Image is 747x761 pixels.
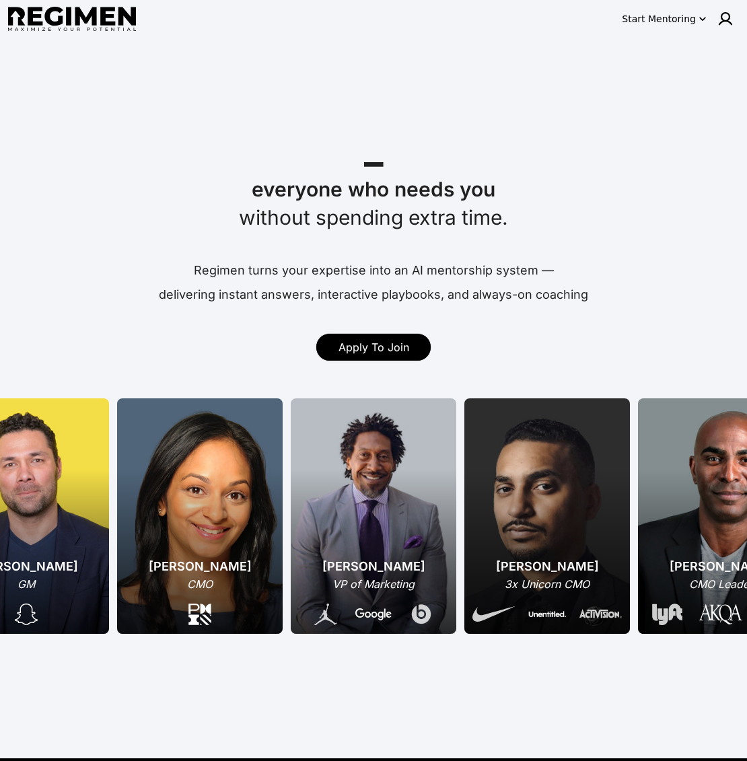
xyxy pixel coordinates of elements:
button: Start Mentoring [619,8,709,30]
div: everyone who needs you [13,176,734,203]
div: 3x Unicorn CMO [472,576,622,592]
a: Apply To Join [316,334,431,361]
div: [PERSON_NAME] [149,557,252,576]
div: Start Mentoring [622,12,696,26]
span: Apply To Join [339,340,409,354]
div: [PERSON_NAME] [472,557,622,576]
div: CMO [149,576,252,592]
div: [PERSON_NAME] [308,557,439,576]
div: VP of Marketing [308,576,439,592]
img: Regimen logo [8,7,136,32]
div: without spending extra time. [13,204,734,231]
img: user icon [717,11,734,27]
div: Regimen turns your expertise into an AI mentorship system — [194,261,554,280]
div: delivering instant answers, interactive playbooks, and always-on coaching [159,285,588,304]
